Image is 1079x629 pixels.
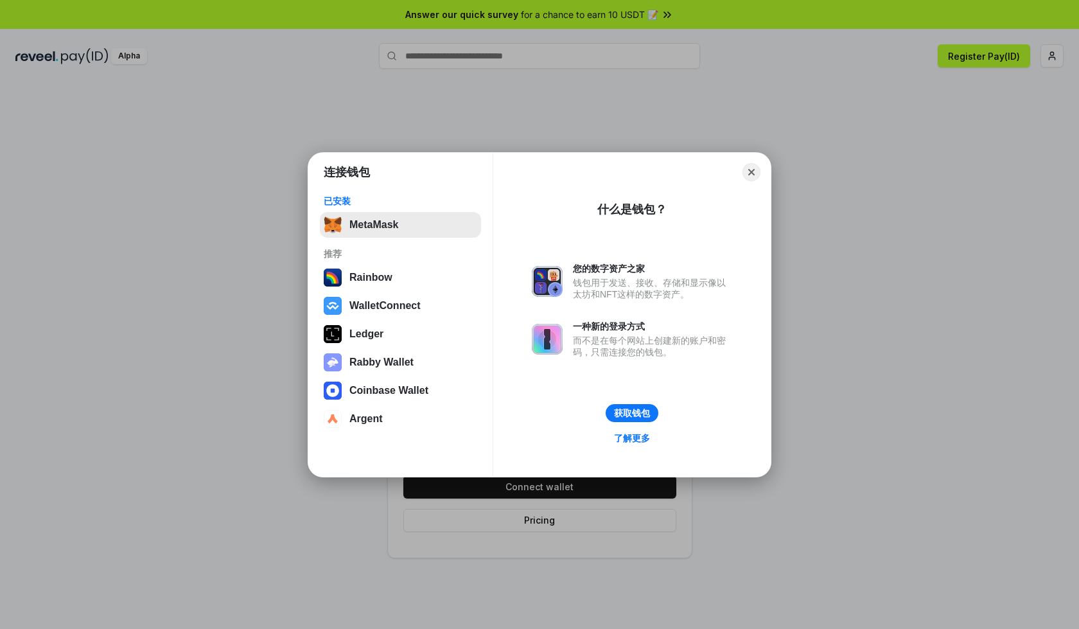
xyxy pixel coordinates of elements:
[320,321,481,347] button: Ledger
[614,432,650,444] div: 了解更多
[320,212,481,238] button: MetaMask
[349,413,383,425] div: Argent
[324,410,342,428] img: svg+xml,%3Csvg%20width%3D%2228%22%20height%3D%2228%22%20viewBox%3D%220%200%2028%2028%22%20fill%3D...
[349,385,428,396] div: Coinbase Wallet
[573,277,732,300] div: 钱包用于发送、接收、存储和显示像以太坊和NFT这样的数字资产。
[349,357,414,368] div: Rabby Wallet
[320,265,481,290] button: Rainbow
[614,407,650,419] div: 获取钱包
[324,297,342,315] img: svg+xml,%3Csvg%20width%3D%2228%22%20height%3D%2228%22%20viewBox%3D%220%200%2028%2028%22%20fill%3D...
[320,350,481,375] button: Rabby Wallet
[573,321,732,332] div: 一种新的登录方式
[349,328,383,340] div: Ledger
[324,216,342,234] img: svg+xml,%3Csvg%20fill%3D%22none%22%20height%3D%2233%22%20viewBox%3D%220%200%2035%2033%22%20width%...
[324,353,342,371] img: svg+xml,%3Csvg%20xmlns%3D%22http%3A%2F%2Fwww.w3.org%2F2000%2Fsvg%22%20fill%3D%22none%22%20viewBox...
[324,248,477,260] div: 推荐
[324,269,342,287] img: svg+xml,%3Csvg%20width%3D%22120%22%20height%3D%22120%22%20viewBox%3D%220%200%20120%20120%22%20fil...
[349,300,421,312] div: WalletConnect
[324,195,477,207] div: 已安装
[324,325,342,343] img: svg+xml,%3Csvg%20xmlns%3D%22http%3A%2F%2Fwww.w3.org%2F2000%2Fsvg%22%20width%3D%2228%22%20height%3...
[349,272,392,283] div: Rainbow
[573,263,732,274] div: 您的数字资产之家
[320,378,481,403] button: Coinbase Wallet
[349,219,398,231] div: MetaMask
[597,202,667,217] div: 什么是钱包？
[573,335,732,358] div: 而不是在每个网站上创建新的账户和密码，只需连接您的钱包。
[324,164,370,180] h1: 连接钱包
[320,293,481,319] button: WalletConnect
[606,430,658,447] a: 了解更多
[742,163,760,181] button: Close
[606,404,658,422] button: 获取钱包
[320,406,481,432] button: Argent
[532,266,563,297] img: svg+xml,%3Csvg%20xmlns%3D%22http%3A%2F%2Fwww.w3.org%2F2000%2Fsvg%22%20fill%3D%22none%22%20viewBox...
[324,382,342,400] img: svg+xml,%3Csvg%20width%3D%2228%22%20height%3D%2228%22%20viewBox%3D%220%200%2028%2028%22%20fill%3D...
[532,324,563,355] img: svg+xml,%3Csvg%20xmlns%3D%22http%3A%2F%2Fwww.w3.org%2F2000%2Fsvg%22%20fill%3D%22none%22%20viewBox...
